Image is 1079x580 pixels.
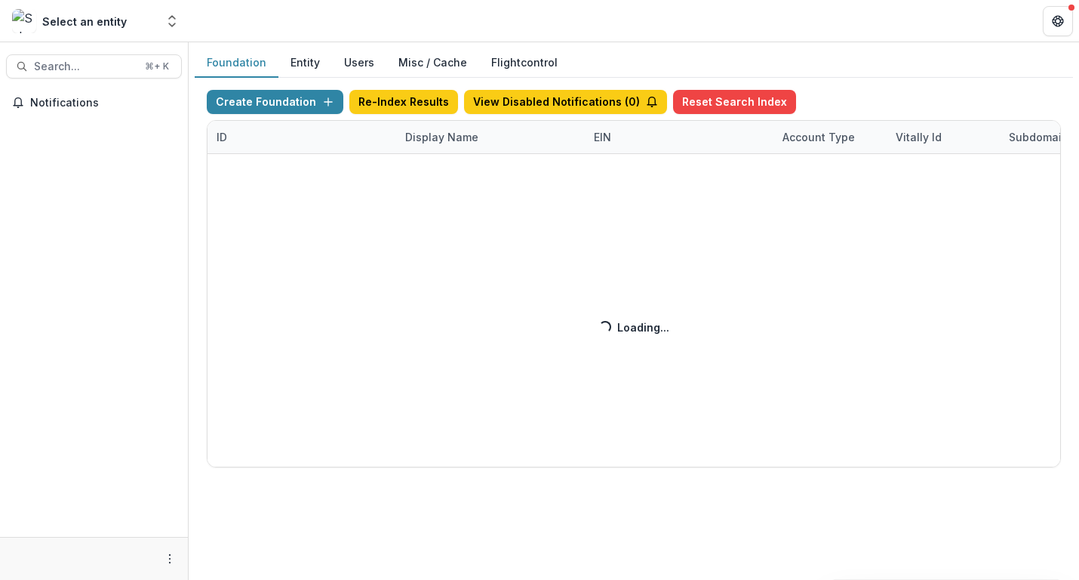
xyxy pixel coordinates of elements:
img: Select an entity [12,9,36,33]
button: Get Help [1043,6,1073,36]
button: Entity [278,48,332,78]
a: Flightcontrol [491,54,558,70]
div: ⌘ + K [142,58,172,75]
button: Foundation [195,48,278,78]
button: Misc / Cache [386,48,479,78]
span: Notifications [30,97,176,110]
div: Select an entity [42,14,127,29]
button: Users [332,48,386,78]
button: Open entity switcher [161,6,183,36]
button: Search... [6,54,182,79]
button: Notifications [6,91,182,115]
button: More [161,550,179,568]
span: Search... [34,60,136,73]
